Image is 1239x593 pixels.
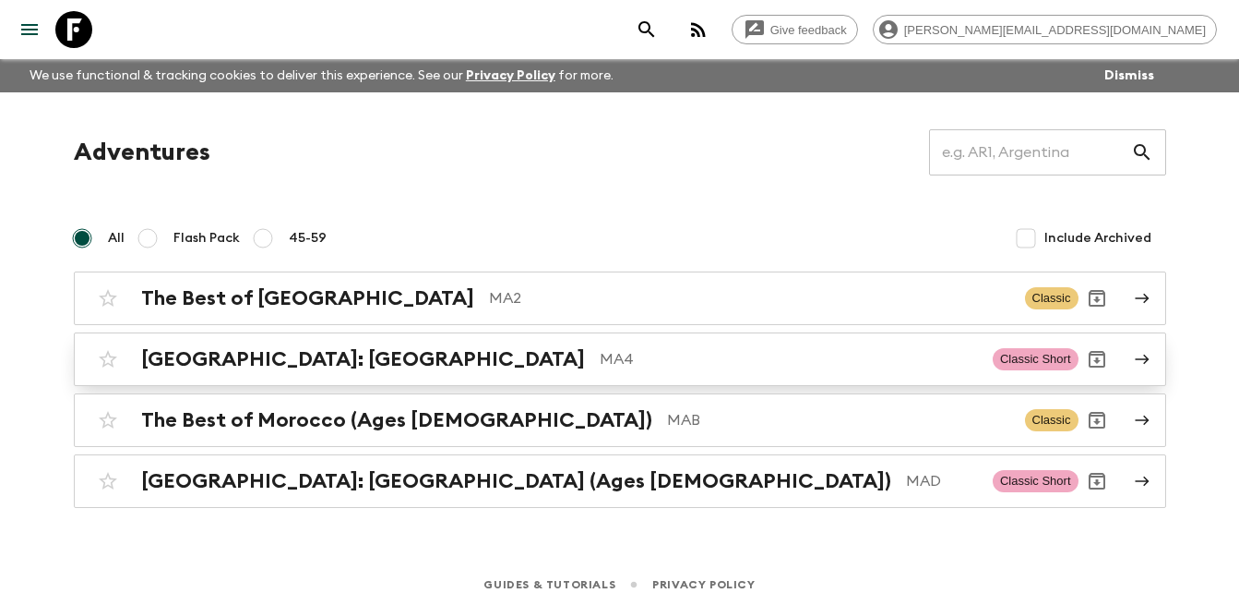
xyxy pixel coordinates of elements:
[1025,409,1078,431] span: Classic
[74,454,1166,508] a: [GEOGRAPHIC_DATA]: [GEOGRAPHIC_DATA] (Ages [DEMOGRAPHIC_DATA])MADClassic ShortArchive
[1078,280,1115,317] button: Archive
[1025,287,1078,309] span: Classic
[1100,63,1159,89] button: Dismiss
[489,287,1010,309] p: MA2
[929,127,1131,178] input: e.g. AR1, Argentina
[466,69,555,82] a: Privacy Policy
[74,134,210,171] h1: Adventures
[894,23,1216,37] span: [PERSON_NAME][EMAIL_ADDRESS][DOMAIN_NAME]
[873,15,1217,44] div: [PERSON_NAME][EMAIL_ADDRESS][DOMAIN_NAME]
[732,15,858,44] a: Give feedback
[1044,229,1151,248] span: Include Archived
[600,348,978,370] p: MA4
[760,23,857,37] span: Give feedback
[1078,341,1115,378] button: Archive
[993,348,1078,370] span: Classic Short
[993,470,1078,492] span: Classic Short
[289,229,327,248] span: 45-59
[141,469,891,493] h2: [GEOGRAPHIC_DATA]: [GEOGRAPHIC_DATA] (Ages [DEMOGRAPHIC_DATA])
[1078,402,1115,439] button: Archive
[141,286,474,310] h2: The Best of [GEOGRAPHIC_DATA]
[74,333,1166,386] a: [GEOGRAPHIC_DATA]: [GEOGRAPHIC_DATA]MA4Classic ShortArchive
[141,408,652,432] h2: The Best of Morocco (Ages [DEMOGRAPHIC_DATA])
[906,470,978,492] p: MAD
[667,409,1010,431] p: MAB
[628,11,665,48] button: search adventures
[22,59,621,92] p: We use functional & tracking cookies to deliver this experience. See our for more.
[11,11,48,48] button: menu
[74,393,1166,447] a: The Best of Morocco (Ages [DEMOGRAPHIC_DATA])MABClassicArchive
[173,229,240,248] span: Flash Pack
[108,229,125,248] span: All
[141,347,585,371] h2: [GEOGRAPHIC_DATA]: [GEOGRAPHIC_DATA]
[1078,463,1115,500] button: Archive
[74,272,1166,325] a: The Best of [GEOGRAPHIC_DATA]MA2ClassicArchive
